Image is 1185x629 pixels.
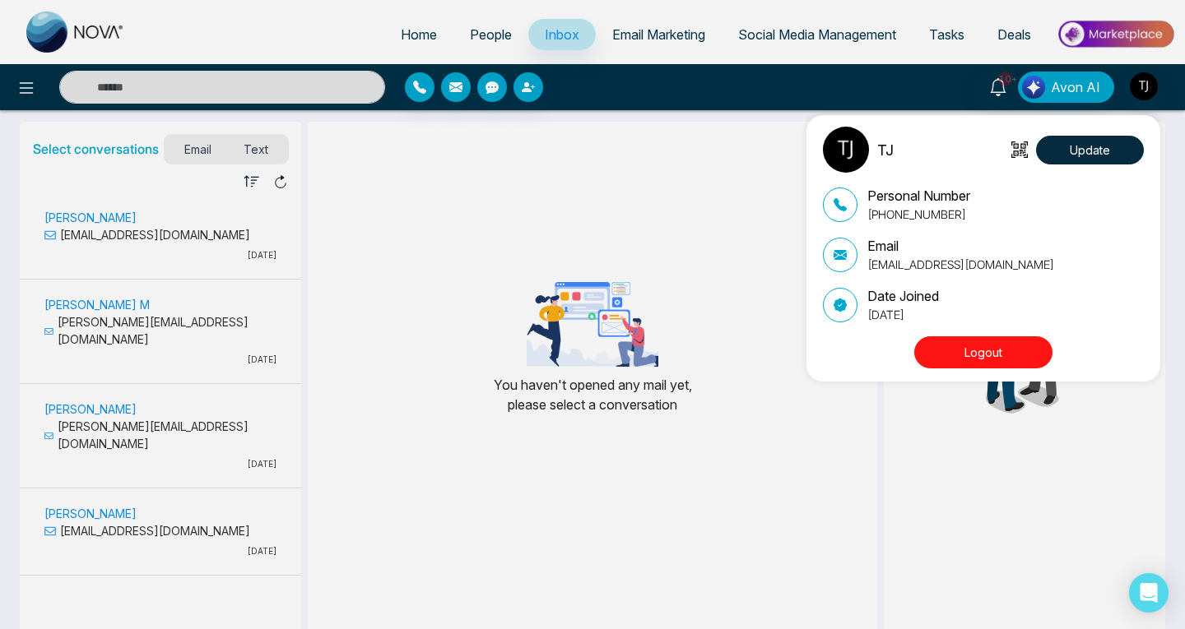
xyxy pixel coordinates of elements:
p: [EMAIL_ADDRESS][DOMAIN_NAME] [867,256,1054,273]
p: Personal Number [867,186,970,206]
p: [DATE] [867,306,939,323]
button: Update [1036,136,1144,164]
p: Date Joined [867,286,939,306]
p: TJ [877,139,894,161]
button: Logout [914,336,1053,368]
div: Open Intercom Messenger [1129,573,1169,613]
p: Email [867,236,1054,256]
p: [PHONE_NUMBER] [867,206,970,223]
